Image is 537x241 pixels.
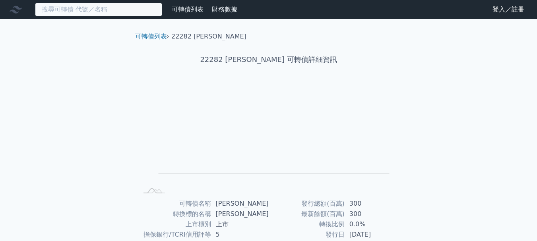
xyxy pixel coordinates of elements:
td: [PERSON_NAME] [211,209,269,219]
td: 上市 [211,219,269,229]
td: 轉換標的名稱 [138,209,211,219]
td: [PERSON_NAME] [211,199,269,209]
g: Chart [151,90,390,185]
a: 登入／註冊 [486,3,531,16]
td: 最新餘額(百萬) [269,209,345,219]
a: 財務數據 [212,6,237,13]
td: 發行總額(百萬) [269,199,345,209]
li: 22282 [PERSON_NAME] [171,32,246,41]
h1: 22282 [PERSON_NAME] 可轉債詳細資訊 [129,54,409,65]
li: › [135,32,169,41]
td: 0.0% [345,219,399,229]
td: 5 [211,229,269,240]
td: [DATE] [345,229,399,240]
td: 可轉債名稱 [138,199,211,209]
input: 搜尋可轉債 代號／名稱 [35,3,162,16]
td: 300 [345,199,399,209]
td: 300 [345,209,399,219]
a: 可轉債列表 [172,6,204,13]
td: 上市櫃別 [138,219,211,229]
td: 轉換比例 [269,219,345,229]
td: 發行日 [269,229,345,240]
td: 擔保銀行/TCRI信用評等 [138,229,211,240]
a: 可轉債列表 [135,33,167,40]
